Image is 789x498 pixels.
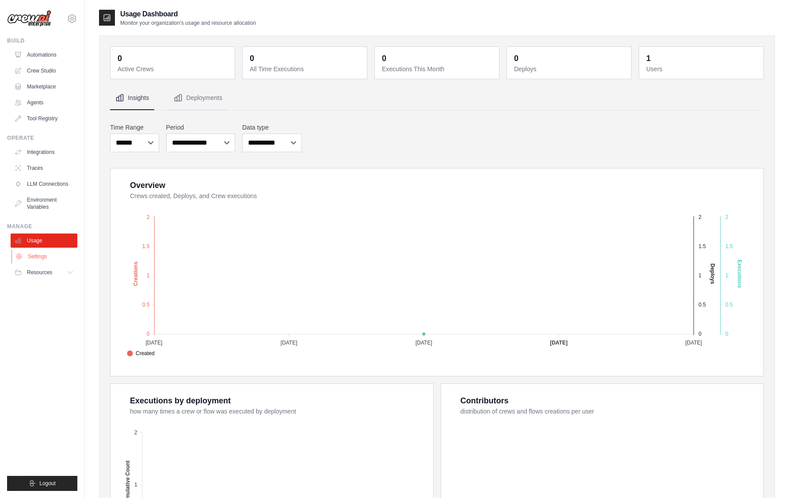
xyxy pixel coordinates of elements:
[646,65,758,73] dt: Users
[133,261,139,286] text: Creations
[145,340,162,346] tspan: [DATE]
[130,395,231,407] div: Executions by deployment
[725,243,733,249] tspan: 1.5
[120,19,256,27] p: Monitor your organization's usage and resource allocation
[698,302,706,308] tspan: 0.5
[147,331,150,337] tspan: 0
[11,177,77,191] a: LLM Connections
[118,65,229,73] dt: Active Crews
[7,134,77,142] div: Operate
[11,265,77,280] button: Resources
[142,243,150,249] tspan: 1.5
[130,179,165,192] div: Overview
[382,65,494,73] dt: Executions This Month
[685,340,702,346] tspan: [DATE]
[142,302,150,308] tspan: 0.5
[281,340,297,346] tspan: [DATE]
[415,340,432,346] tspan: [DATE]
[709,264,716,284] text: Deploys
[130,407,423,416] dt: how many times a crew or flow was executed by deployment
[11,249,78,264] a: Settings
[725,214,728,220] tspan: 2
[147,214,150,220] tspan: 2
[11,96,77,110] a: Agents
[725,272,728,279] tspan: 1
[698,272,701,279] tspan: 1
[11,48,77,62] a: Automations
[110,86,154,110] button: Insights
[514,52,518,65] div: 0
[514,65,626,73] dt: Deploys
[11,80,77,94] a: Marketplace
[698,331,701,337] tspan: 0
[11,64,77,78] a: Crew Studio
[11,161,77,175] a: Traces
[461,395,509,407] div: Contributors
[7,37,77,44] div: Build
[7,476,77,491] button: Logout
[120,9,256,19] h2: Usage Dashboard
[250,65,362,73] dt: All Time Executions
[250,52,254,65] div: 0
[110,86,764,110] nav: Tabs
[736,260,743,288] text: Executions
[118,52,122,65] div: 0
[646,52,651,65] div: 1
[698,243,706,249] tspan: 1.5
[382,52,386,65] div: 0
[242,123,302,132] label: Data type
[11,234,77,248] a: Usage
[11,193,77,214] a: Environment Variables
[168,86,228,110] button: Deployments
[130,192,753,200] dt: Crews created, Deploys, and Crew executions
[11,111,77,126] a: Tool Registry
[461,407,753,416] dt: distribution of crews and flows creations per user
[134,482,137,488] tspan: 1
[7,223,77,230] div: Manage
[166,123,236,132] label: Period
[725,302,733,308] tspan: 0.5
[134,429,137,436] tspan: 2
[7,10,51,27] img: Logo
[39,480,56,487] span: Logout
[127,349,155,357] span: Created
[698,214,701,220] tspan: 2
[11,145,77,159] a: Integrations
[550,340,568,346] tspan: [DATE]
[147,272,150,279] tspan: 1
[725,331,728,337] tspan: 0
[27,269,52,276] span: Resources
[110,123,159,132] label: Time Range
